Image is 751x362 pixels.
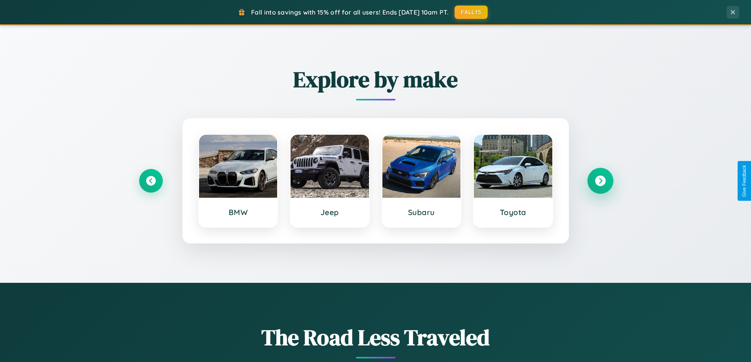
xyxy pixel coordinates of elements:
[251,8,449,16] span: Fall into savings with 15% off for all users! Ends [DATE] 10am PT.
[139,64,612,95] h2: Explore by make
[455,6,488,19] button: FALL15
[390,208,453,217] h3: Subaru
[298,208,361,217] h3: Jeep
[482,208,544,217] h3: Toyota
[742,165,747,197] div: Give Feedback
[207,208,270,217] h3: BMW
[139,322,612,353] h1: The Road Less Traveled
